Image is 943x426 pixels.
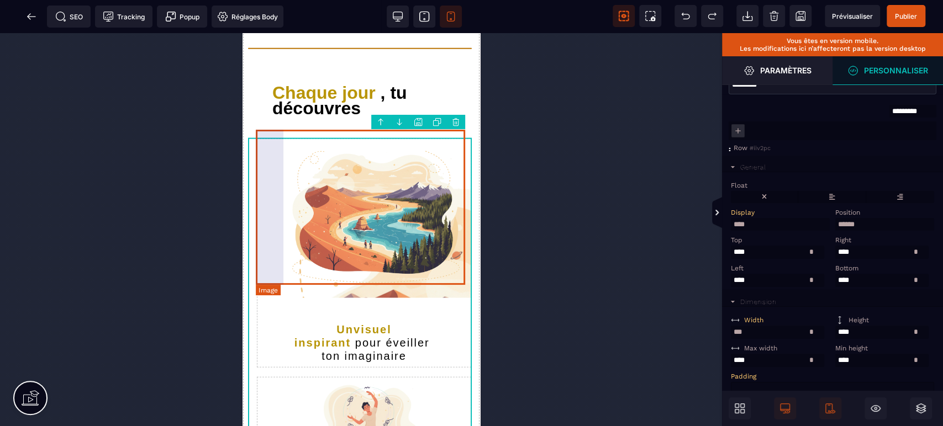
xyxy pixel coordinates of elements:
[895,12,917,20] span: Publier
[157,6,207,28] span: Créer une alerte modale
[729,397,751,419] span: Ouvrir les blocs
[212,6,283,28] span: Favicon
[740,298,777,306] div: Dimension
[731,182,747,189] span: Float
[728,45,937,52] p: Les modifications ici n’affecteront pas la version desktop
[217,11,278,22] span: Réglages Body
[835,236,851,244] span: Right
[734,144,747,152] span: Row
[910,397,932,419] span: Ouvrir les calques
[763,5,785,27] span: Nettoyage
[849,316,869,324] span: Height
[728,37,937,45] p: Vous êtes en version mobile.
[440,6,462,28] span: Voir mobile
[639,5,661,27] span: Capture d'écran
[675,5,697,27] span: Défaire
[825,5,880,27] span: Aperçu
[760,66,812,74] strong: Paramètres
[774,397,796,419] span: Afficher le desktop
[731,264,744,272] span: Left
[835,209,860,216] span: Position
[736,5,758,27] span: Importer
[832,12,873,20] span: Prévisualiser
[79,303,191,329] span: pour éveiller ton imaginaire
[744,344,777,352] span: Max width
[55,11,83,22] span: SEO
[835,344,868,352] span: Min height
[865,397,887,419] span: Masquer le bloc
[729,144,734,154] div: :
[833,56,943,85] span: Ouvrir le gestionnaire de styles
[165,11,199,22] span: Popup
[20,6,43,28] span: Retour
[819,397,841,419] span: Afficher le mobile
[722,196,733,230] span: Afficher les vues
[740,163,766,171] div: General
[14,105,229,265] img: 72fc998b11a4210dc4ec3959d95ae44f_Generated_Image_f59t7mf59t7mf59tbl.png
[701,5,723,27] span: Rétablir
[731,372,756,380] span: Padding
[731,236,742,244] span: Top
[731,209,755,216] span: Display
[103,11,145,22] span: Tracking
[413,6,435,28] span: Voir tablette
[387,6,409,28] span: Voir bureau
[95,6,152,28] span: Code de suivi
[47,6,91,28] span: Métadata SEO
[613,5,635,27] span: Voir les composants
[835,264,858,272] span: Bottom
[722,56,833,85] span: Ouvrir le gestionnaire de styles
[864,66,928,74] strong: Personnaliser
[750,145,771,152] span: #iiv2pc
[887,5,925,27] span: Enregistrer le contenu
[789,5,812,27] span: Enregistrer
[744,316,763,324] span: Width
